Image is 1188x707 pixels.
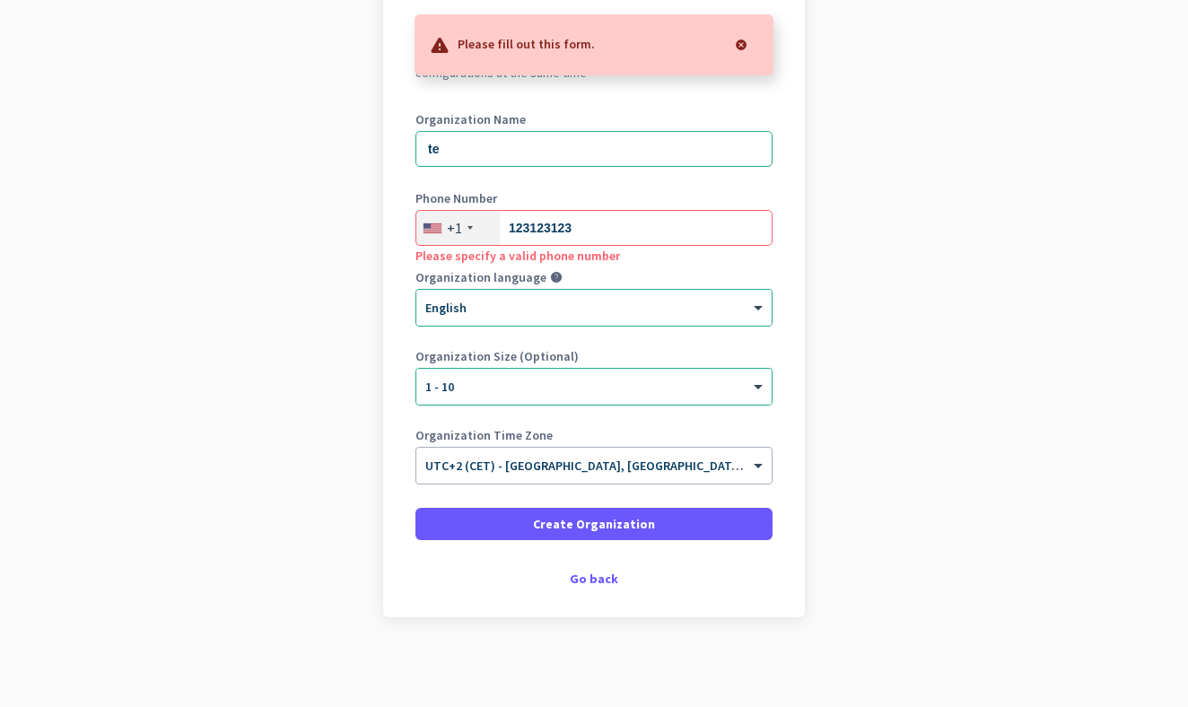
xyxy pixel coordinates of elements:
[415,508,773,540] button: Create Organization
[550,271,563,284] i: help
[415,350,773,362] label: Organization Size (Optional)
[415,113,773,126] label: Organization Name
[533,515,655,533] span: Create Organization
[415,271,546,284] label: Organization language
[415,192,773,205] label: Phone Number
[415,572,773,585] div: Go back
[447,219,462,237] div: +1
[415,210,773,246] input: 201-555-0123
[415,429,773,441] label: Organization Time Zone
[458,34,595,52] p: Please fill out this form.
[415,248,620,264] span: Please specify a valid phone number
[415,131,773,167] input: What is the name of your organization?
